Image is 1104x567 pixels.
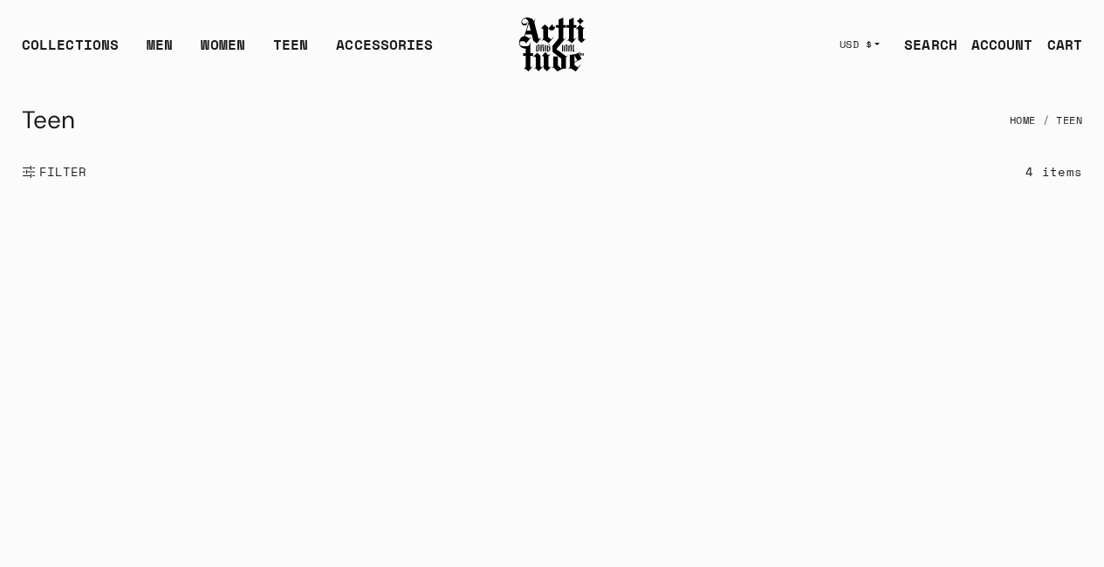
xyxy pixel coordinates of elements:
ul: Main navigation [8,34,447,69]
a: Open cart [1033,27,1082,62]
button: USD $ [829,25,891,64]
button: Show filters [22,153,87,191]
li: Teen [1036,101,1083,140]
div: COLLECTIONS [22,34,119,69]
a: WOMEN [201,34,245,69]
img: Arttitude [518,15,587,74]
a: TEEN [273,34,308,69]
span: USD $ [840,38,873,51]
a: SEARCH [890,27,957,62]
h1: Teen [22,99,75,141]
span: FILTER [36,163,87,181]
a: ACCOUNT [957,27,1033,62]
div: CART [1047,34,1082,55]
a: MEN [147,34,173,69]
a: Home [1010,101,1036,140]
div: 4 items [1025,161,1082,181]
div: ACCESSORIES [336,34,433,69]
